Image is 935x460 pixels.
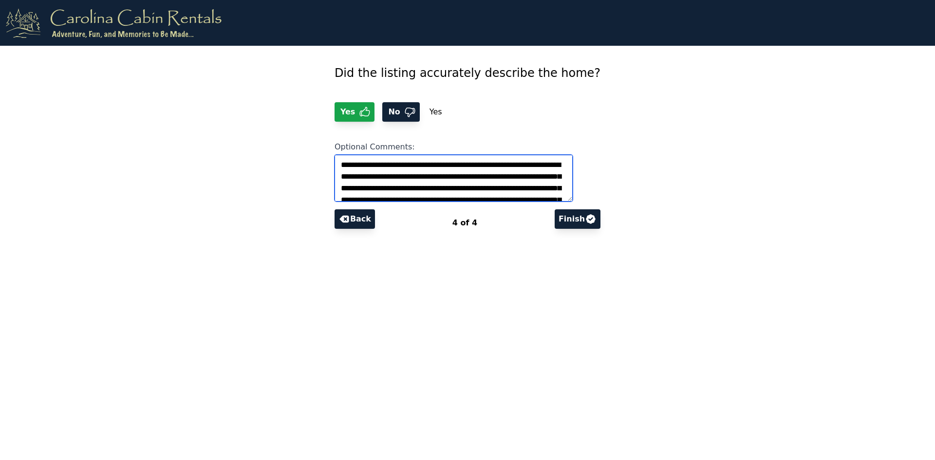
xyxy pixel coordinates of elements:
[335,66,600,80] span: Did the listing accurately describe the home?
[420,97,452,126] span: Yes
[335,142,415,151] span: Optional Comments:
[335,102,375,122] button: Yes
[555,209,600,229] button: Finish
[6,8,222,38] img: logo.png
[338,106,359,118] span: Yes
[382,102,419,122] button: No
[335,155,573,202] textarea: Optional Comments:
[452,218,477,227] span: 4 of 4
[386,106,404,118] span: No
[335,209,375,229] button: Back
